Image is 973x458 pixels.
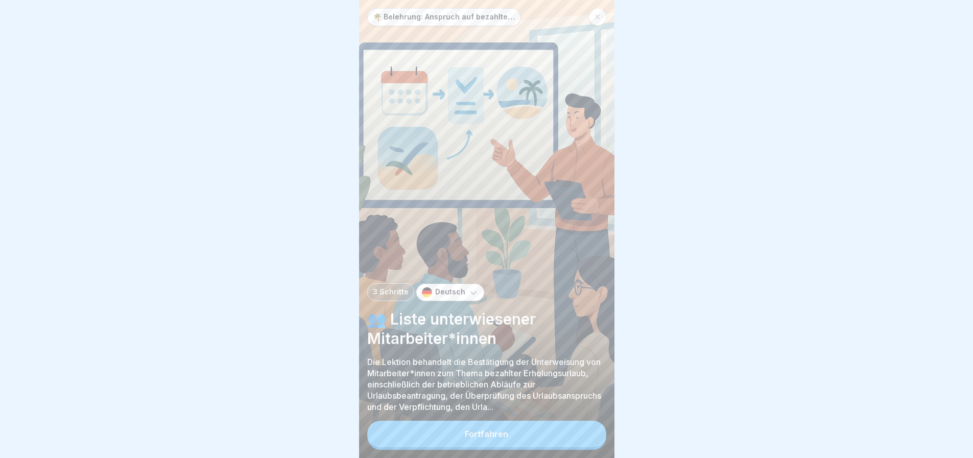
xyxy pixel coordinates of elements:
[367,356,606,413] p: Die Lektion behandelt die Bestätigung der Unterweisung von Mitarbeiter*innen zum Thema bezahlter ...
[422,287,432,297] img: de.svg
[373,13,515,21] p: 🌴 Belehrung: Anspruch auf bezahlten Erholungsurlaub und [PERSON_NAME]
[465,429,508,439] div: Fortfahren
[435,288,465,296] p: Deutsch
[373,288,409,296] p: 3 Schritte
[367,421,606,447] button: Fortfahren
[367,309,606,348] p: 👥 Liste unterwiesener Mitarbeiter*innen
